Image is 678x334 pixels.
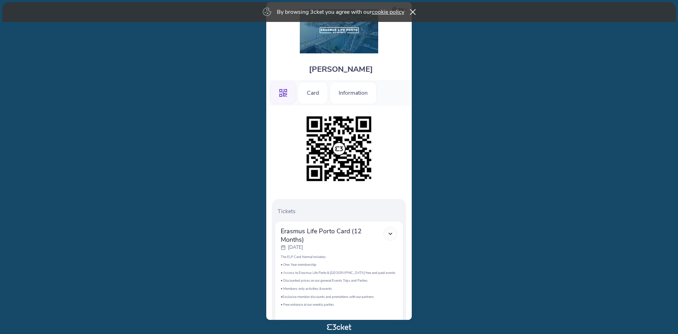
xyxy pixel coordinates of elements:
a: Card [298,88,328,96]
p: • One-Year membership [281,262,397,267]
p: •Exclusive member discounts and promotions with our partners [281,294,397,299]
p: By browsing 3cket you agree with our [277,8,404,16]
p: Tickets [278,207,403,215]
img: 5d06ae9a8ad34736b64886546c014531.png [303,113,375,185]
a: Information [329,88,377,96]
img: Erasmus Life Porto Card 25/26 [300,9,378,53]
p: [DATE] [288,244,303,251]
p: • Access to Erasmus Life Porto & [GEOGRAPHIC_DATA] free and paid events [281,270,397,275]
p: • Free entrance at our weekly parties [281,302,397,307]
div: Information [329,82,377,104]
p: • Members-only activities & events [281,286,397,291]
div: Card [298,82,328,104]
p: The ELP Card Normal includes: [281,254,397,259]
a: cookie policy [372,8,404,16]
span: Erasmus Life Porto Card (12 Months) [281,227,383,244]
p: • Discounted prices on our general Events Trips and Parties [281,278,397,283]
span: [PERSON_NAME] [309,64,373,75]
